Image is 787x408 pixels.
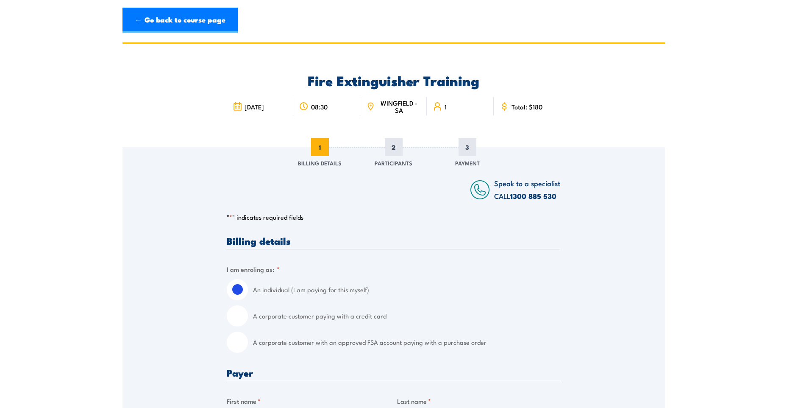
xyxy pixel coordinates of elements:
[459,138,476,156] span: 3
[455,159,480,167] span: Payment
[227,368,560,377] h3: Payer
[245,103,264,110] span: [DATE]
[227,74,560,86] h2: Fire Extinguisher Training
[227,236,560,246] h3: Billing details
[397,396,561,406] label: Last name
[227,264,280,274] legend: I am enroling as:
[253,279,560,300] label: An individual (I am paying for this myself)
[375,159,412,167] span: Participants
[227,396,390,406] label: First name
[385,138,403,156] span: 2
[377,99,421,114] span: WINGFIELD - SA
[311,138,329,156] span: 1
[311,103,328,110] span: 08:30
[445,103,447,110] span: 1
[494,178,560,201] span: Speak to a specialist CALL
[298,159,342,167] span: Billing Details
[253,305,560,327] label: A corporate customer paying with a credit card
[253,332,560,353] label: A corporate customer with an approved FSA account paying with a purchase order
[122,8,238,33] a: ← Go back to course page
[227,213,560,221] p: " " indicates required fields
[510,190,556,201] a: 1300 885 530
[512,103,542,110] span: Total: $180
